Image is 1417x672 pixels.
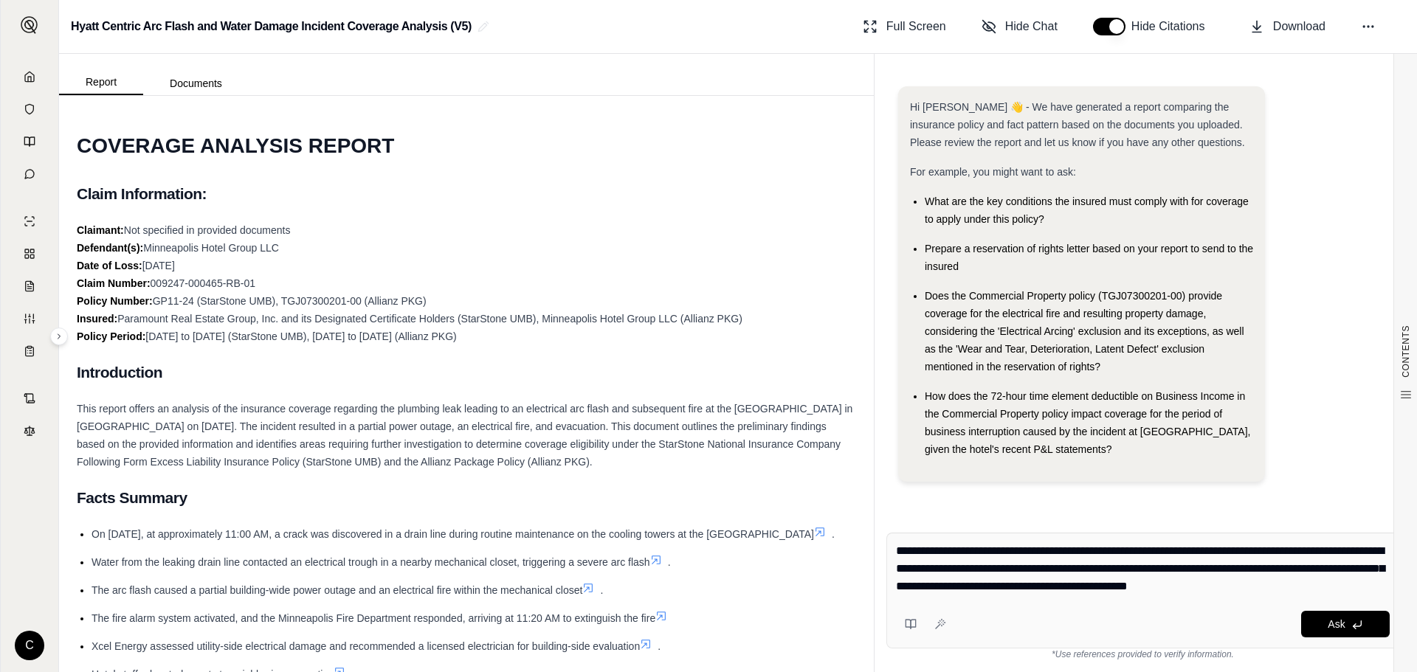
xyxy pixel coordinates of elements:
a: Chat [10,159,49,189]
span: Hi [PERSON_NAME] 👋 - We have generated a report comparing the insurance policy and fact pattern b... [910,101,1245,148]
button: Full Screen [857,12,952,41]
span: Download [1273,18,1325,35]
a: Legal Search Engine [10,416,49,446]
span: Does the Commercial Property policy (TGJ07300201-00) provide coverage for the electrical fire and... [925,290,1244,373]
a: Claim Coverage [10,271,49,301]
a: Custom Report [10,304,49,333]
button: Report [59,70,143,95]
span: For example, you might want to ask: [910,166,1076,178]
button: Documents [143,72,249,95]
h1: COVERAGE ANALYSIS REPORT [77,125,856,167]
span: The arc flash caused a partial building-wide power outage and an electrical fire within the mecha... [92,584,582,596]
span: CONTENTS [1400,325,1412,378]
span: The fire alarm system activated, and the Minneapolis Fire Department responded, arriving at 11:20... [92,612,655,624]
span: Ask [1328,618,1345,630]
h2: Introduction [77,357,856,388]
a: Prompt Library [10,127,49,156]
span: [DATE] to [DATE] (StarStone UMB), [DATE] to [DATE] (Allianz PKG) [145,330,456,342]
strong: Claimant: [77,224,124,236]
span: This report offers an analysis of the insurance coverage regarding the plumbing leak leading to a... [77,403,852,468]
button: Hide Chat [976,12,1063,41]
button: Expand sidebar [50,328,68,345]
span: Xcel Energy assessed utility-side electrical damage and recommended a licensed electrician for bu... [92,640,640,652]
span: Full Screen [886,18,946,35]
button: Ask [1301,611,1390,637]
h2: Facts Summary [77,482,856,513]
span: What are the key conditions the insured must comply with for coverage to apply under this policy? [925,195,1249,225]
a: Single Policy [10,207,49,236]
a: Contract Analysis [10,384,49,413]
strong: Policy Number: [77,295,153,307]
strong: Policy Period: [77,330,145,342]
strong: Defendant(s): [77,242,143,254]
span: Water from the leaking drain line contacted an electrical trough in a nearby mechanical closet, t... [92,556,650,568]
span: . [832,528,835,540]
div: *Use references provided to verify information. [886,648,1399,660]
h2: Hyatt Centric Arc Flash and Water Damage Incident Coverage Analysis (V5) [71,13,472,40]
span: Hide Citations [1131,18,1214,35]
button: Expand sidebar [15,10,44,40]
span: Minneapolis Hotel Group LLC [143,242,279,254]
span: [DATE] [142,260,175,271]
span: 009247-000465-RB-01 [151,277,255,289]
span: . [600,584,603,596]
span: . [668,556,671,568]
span: Paramount Real Estate Group, Inc. and its Designated Certificate Holders (StarStone UMB), Minneap... [117,313,742,325]
span: Hide Chat [1005,18,1058,35]
a: Documents Vault [10,94,49,124]
span: Prepare a reservation of rights letter based on your report to send to the insured [925,243,1253,272]
a: Coverage Table [10,336,49,366]
button: Download [1244,12,1331,41]
span: GP11-24 (StarStone UMB), TGJ07300201-00 (Allianz PKG) [153,295,427,307]
span: . [658,640,661,652]
a: Policy Comparisons [10,239,49,269]
span: Not specified in provided documents [124,224,291,236]
span: How does the 72-hour time element deductible on Business Income in the Commercial Property policy... [925,390,1250,455]
h2: Claim Information: [77,179,856,209]
strong: Date of Loss: [77,260,142,271]
img: Expand sidebar [21,16,38,34]
strong: Claim Number: [77,277,151,289]
strong: Insured: [77,313,117,325]
div: C [15,631,44,660]
span: On [DATE], at approximately 11:00 AM, a crack was discovered in a drain line during routine maint... [92,528,814,540]
a: Home [10,62,49,91]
